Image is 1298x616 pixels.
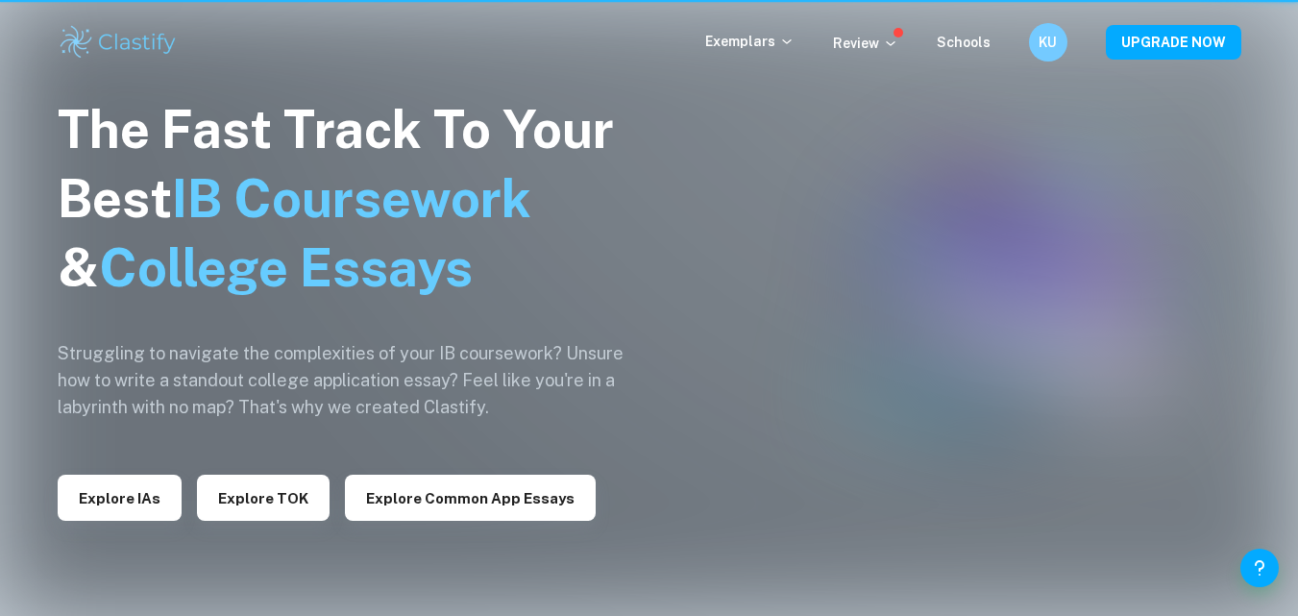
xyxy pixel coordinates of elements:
a: Explore Common App essays [345,488,596,506]
p: Review [833,33,898,54]
span: IB Coursework [172,168,531,229]
a: Explore IAs [58,488,182,506]
h6: Struggling to navigate the complexities of your IB coursework? Unsure how to write a standout col... [58,340,653,421]
img: Clastify hero [785,160,1194,456]
button: Explore Common App essays [345,475,596,521]
a: Explore TOK [197,488,330,506]
button: UPGRADE NOW [1106,25,1241,60]
img: Clastify logo [58,23,180,62]
h1: The Fast Track To Your Best & [58,95,653,303]
h6: KU [1037,32,1059,53]
button: Help and Feedback [1240,549,1279,587]
button: Explore TOK [197,475,330,521]
p: Exemplars [705,31,795,52]
button: KU [1029,23,1067,62]
a: Schools [937,35,991,50]
button: Explore IAs [58,475,182,521]
span: College Essays [99,237,473,298]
